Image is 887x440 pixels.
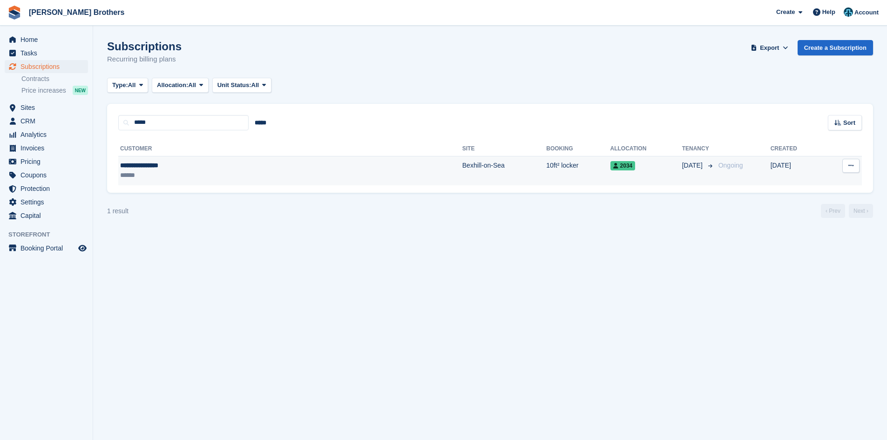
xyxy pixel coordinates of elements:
[8,230,93,239] span: Storefront
[188,81,196,90] span: All
[21,85,88,95] a: Price increases NEW
[251,81,259,90] span: All
[21,86,66,95] span: Price increases
[771,142,823,156] th: Created
[843,118,855,128] span: Sort
[20,196,76,209] span: Settings
[20,142,76,155] span: Invoices
[20,209,76,222] span: Capital
[610,161,636,170] span: 2034
[21,74,88,83] a: Contracts
[682,142,715,156] th: Tenancy
[73,86,88,95] div: NEW
[20,242,76,255] span: Booking Portal
[212,78,271,93] button: Unit Status: All
[610,142,682,156] th: Allocation
[20,47,76,60] span: Tasks
[20,33,76,46] span: Home
[5,115,88,128] a: menu
[5,101,88,114] a: menu
[152,78,209,93] button: Allocation: All
[107,40,182,53] h1: Subscriptions
[107,78,148,93] button: Type: All
[5,169,88,182] a: menu
[546,142,610,156] th: Booking
[217,81,251,90] span: Unit Status:
[771,156,823,185] td: [DATE]
[5,47,88,60] a: menu
[20,169,76,182] span: Coupons
[5,209,88,222] a: menu
[20,115,76,128] span: CRM
[7,6,21,20] img: stora-icon-8386f47178a22dfd0bd8f6a31ec36ba5ce8667c1dd55bd0f319d3a0aa187defe.svg
[5,142,88,155] a: menu
[5,182,88,195] a: menu
[118,142,462,156] th: Customer
[20,128,76,141] span: Analytics
[798,40,873,55] a: Create a Subscription
[849,204,873,218] a: Next
[819,204,875,218] nav: Page
[20,101,76,114] span: Sites
[20,182,76,195] span: Protection
[5,242,88,255] a: menu
[25,5,128,20] a: [PERSON_NAME] Brothers
[77,243,88,254] a: Preview store
[822,7,835,17] span: Help
[546,156,610,185] td: 10ft² locker
[112,81,128,90] span: Type:
[776,7,795,17] span: Create
[760,43,779,53] span: Export
[718,162,743,169] span: Ongoing
[749,40,790,55] button: Export
[20,60,76,73] span: Subscriptions
[107,54,182,65] p: Recurring billing plans
[157,81,188,90] span: Allocation:
[107,206,129,216] div: 1 result
[854,8,879,17] span: Account
[5,33,88,46] a: menu
[682,161,704,170] span: [DATE]
[5,196,88,209] a: menu
[462,156,547,185] td: Bexhill-on-Sea
[5,155,88,168] a: menu
[20,155,76,168] span: Pricing
[128,81,136,90] span: All
[844,7,853,17] img: Helen Eldridge
[821,204,845,218] a: Previous
[5,60,88,73] a: menu
[462,142,547,156] th: Site
[5,128,88,141] a: menu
